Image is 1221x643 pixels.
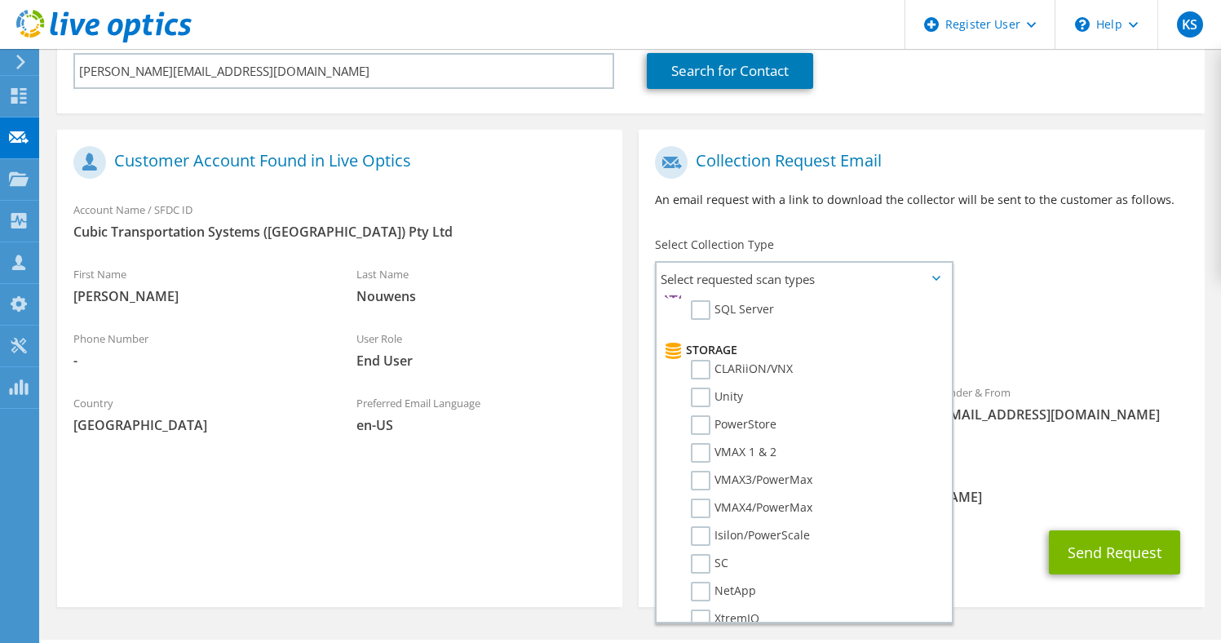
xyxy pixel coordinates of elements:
[1049,530,1180,574] button: Send Request
[655,146,1179,179] h1: Collection Request Email
[73,223,606,241] span: Cubic Transportation Systems ([GEOGRAPHIC_DATA]) Pty Ltd
[691,526,810,546] label: Isilon/PowerScale
[57,193,622,249] div: Account Name / SFDC ID
[57,257,340,313] div: First Name
[691,300,774,320] label: SQL Server
[655,237,774,253] label: Select Collection Type
[691,554,728,574] label: SC
[938,406,1188,423] span: [EMAIL_ADDRESS][DOMAIN_NAME]
[57,321,340,378] div: Phone Number
[691,360,793,379] label: CLARiiON/VNX
[691,415,776,435] label: PowerStore
[73,146,598,179] h1: Customer Account Found in Live Optics
[661,340,943,360] li: Storage
[691,388,743,407] label: Unity
[647,53,813,89] a: Search for Contact
[356,416,607,434] span: en-US
[340,386,623,442] div: Preferred Email Language
[691,610,759,629] label: XtremIO
[691,499,812,518] label: VMAX4/PowerMax
[691,443,776,463] label: VMAX 1 & 2
[639,302,1204,367] div: Requested Collections
[639,458,1204,514] div: CC & Reply To
[655,191,1188,209] p: An email request with a link to download the collector will be sent to the customer as follows.
[691,582,756,601] label: NetApp
[691,471,812,490] label: VMAX3/PowerMax
[340,257,623,313] div: Last Name
[639,375,922,450] div: To
[73,287,324,305] span: [PERSON_NAME]
[340,321,623,378] div: User Role
[657,263,951,295] span: Select requested scan types
[922,375,1205,432] div: Sender & From
[1075,17,1090,32] svg: \n
[356,352,607,370] span: End User
[356,287,607,305] span: Nouwens
[1177,11,1203,38] span: KS
[73,352,324,370] span: -
[57,386,340,442] div: Country
[73,416,324,434] span: [GEOGRAPHIC_DATA]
